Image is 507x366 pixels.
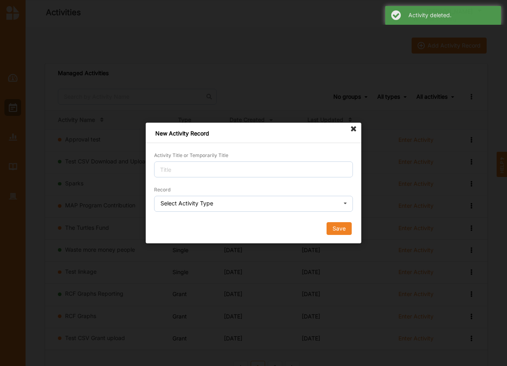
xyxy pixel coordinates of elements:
[154,152,228,159] label: Activity Title or Temporarily Title
[327,222,352,235] button: Save
[146,123,361,143] div: New Activity Record
[154,187,170,193] label: Record
[408,12,495,19] div: Activity deleted.
[154,161,353,177] input: Title
[160,201,213,206] div: Select Activity Type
